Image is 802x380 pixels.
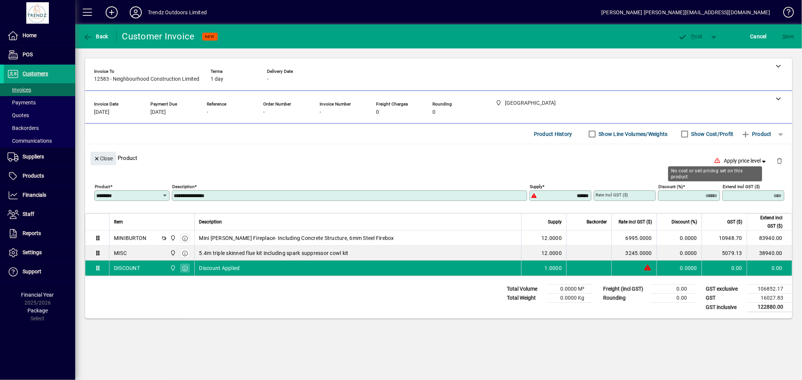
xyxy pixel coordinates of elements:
[263,109,265,115] span: -
[23,249,42,255] span: Settings
[95,184,110,189] mat-label: Product
[4,205,75,224] a: Staff
[199,234,394,242] span: Mini [PERSON_NAME] Fireplace- Including Concrete Structure, 6mm Steel Firebox
[27,308,48,314] span: Package
[172,184,194,189] mat-label: Description
[376,109,379,115] span: 0
[658,184,683,189] mat-label: Discount (%)
[721,154,771,168] button: Apply price level
[656,231,702,246] td: 0.0000
[724,157,768,165] span: Apply price level
[23,211,34,217] span: Staff
[4,122,75,134] a: Backorders
[81,30,110,43] button: Back
[702,261,747,276] td: 0.00
[320,109,321,115] span: -
[199,249,349,257] span: 5.4m triple skinned flue kit including spark suppressor cowl kit
[690,130,734,138] label: Show Cost/Profit
[8,125,39,131] span: Backorders
[199,218,222,226] span: Description
[150,109,166,115] span: [DATE]
[4,109,75,122] a: Quotes
[124,6,148,19] button: Profile
[752,214,782,230] span: Extend incl GST ($)
[651,285,696,294] td: 0.00
[770,152,788,170] button: Delete
[548,285,593,294] td: 0.0000 M³
[702,285,747,294] td: GST exclusive
[747,261,792,276] td: 0.00
[4,262,75,281] a: Support
[89,155,118,161] app-page-header-button: Close
[100,6,124,19] button: Add
[23,268,41,274] span: Support
[21,292,54,298] span: Financial Year
[770,157,788,164] app-page-header-button: Delete
[267,76,268,82] span: -
[530,184,542,189] mat-label: Supply
[541,234,562,242] span: 12.0000
[23,71,48,77] span: Customers
[122,30,195,42] div: Customer Invoice
[548,294,593,303] td: 0.0000 Kg
[651,294,696,303] td: 0.00
[503,294,548,303] td: Total Weight
[168,249,177,257] span: New Plymouth
[741,128,772,140] span: Product
[599,285,651,294] td: Freight (incl GST)
[702,294,747,303] td: GST
[4,167,75,185] a: Products
[619,218,652,226] span: Rate incl GST ($)
[672,218,697,226] span: Discount (%)
[4,26,75,45] a: Home
[747,294,792,303] td: 16027.83
[4,224,75,243] a: Reports
[83,33,108,39] span: Back
[8,112,29,118] span: Quotes
[702,246,747,261] td: 5079.13
[114,234,147,242] div: MINIBURTON
[596,192,628,198] mat-label: Rate incl GST ($)
[94,152,113,165] span: Close
[781,30,796,43] button: Save
[587,218,607,226] span: Backorder
[548,218,562,226] span: Supply
[597,130,668,138] label: Show Line Volumes/Weights
[23,230,41,236] span: Reports
[94,109,109,115] span: [DATE]
[747,231,792,246] td: 83940.00
[4,134,75,147] a: Communications
[782,33,785,39] span: S
[23,173,44,179] span: Products
[168,264,177,272] span: New Plymouth
[91,152,116,165] button: Close
[168,234,177,242] span: New Plymouth
[4,45,75,64] a: POS
[616,234,652,242] div: 6995.0000
[678,33,703,39] span: ost
[778,2,793,26] a: Knowledge Base
[4,186,75,205] a: Financials
[114,218,123,226] span: Item
[114,249,127,257] div: MISC
[541,249,562,257] span: 12.0000
[4,83,75,96] a: Invoices
[534,128,572,140] span: Product History
[723,184,760,189] mat-label: Extend incl GST ($)
[656,261,702,276] td: 0.0000
[702,303,747,312] td: GST inclusive
[747,285,792,294] td: 106852.17
[601,6,770,18] div: [PERSON_NAME] [PERSON_NAME][EMAIL_ADDRESS][DOMAIN_NAME]
[211,76,223,82] span: 1 day
[75,30,117,43] app-page-header-button: Back
[205,34,215,39] span: NEW
[4,148,75,166] a: Suppliers
[668,166,762,181] div: No cost or sell pricing set on this product
[702,231,747,246] td: 10948.70
[531,127,575,141] button: Product History
[727,218,742,226] span: GST ($)
[114,264,140,272] div: DISCOUNT
[8,138,52,144] span: Communications
[675,30,706,43] button: Post
[94,76,199,82] span: 12583 - Neighbourhood Construction Limited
